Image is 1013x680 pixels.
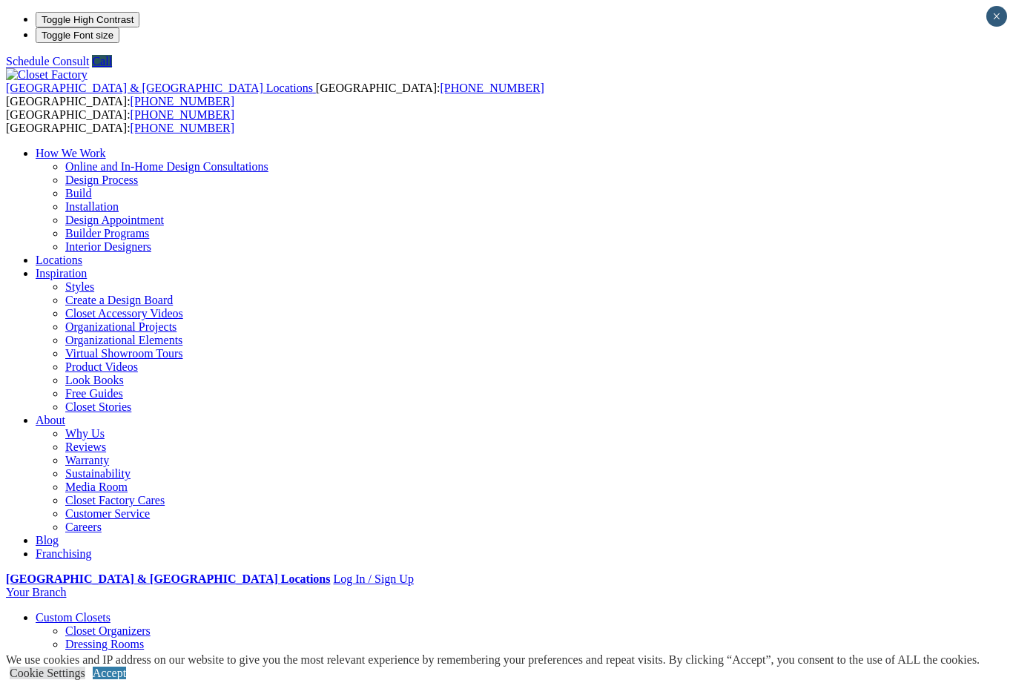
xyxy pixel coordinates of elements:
a: Closet Stories [65,400,131,413]
a: Media Room [65,481,128,493]
a: Styles [65,280,94,293]
a: [GEOGRAPHIC_DATA] & [GEOGRAPHIC_DATA] Locations [6,572,330,585]
a: Look Books [65,374,124,386]
img: Closet Factory [6,68,88,82]
a: [PHONE_NUMBER] [440,82,544,94]
span: Toggle High Contrast [42,14,133,25]
a: Finesse Systems [65,651,143,664]
a: Free Guides [65,387,123,400]
a: Closet Organizers [65,624,151,637]
a: Closet Factory Cares [65,494,165,506]
a: About [36,414,65,426]
a: Build [65,187,92,199]
span: [GEOGRAPHIC_DATA] & [GEOGRAPHIC_DATA] Locations [6,82,313,94]
a: [GEOGRAPHIC_DATA] & [GEOGRAPHIC_DATA] Locations [6,82,316,94]
button: Toggle Font size [36,27,119,43]
a: Product Videos [65,360,138,373]
a: Dressing Rooms [65,638,144,650]
a: Locations [36,254,82,266]
button: Close [986,6,1007,27]
a: Reviews [65,440,106,453]
a: Design Process [65,174,138,186]
a: Closet Accessory Videos [65,307,183,320]
a: How We Work [36,147,106,159]
a: [PHONE_NUMBER] [131,122,234,134]
a: Online and In-Home Design Consultations [65,160,268,173]
a: Franchising [36,547,92,560]
a: Organizational Projects [65,320,176,333]
a: Your Branch [6,586,66,598]
a: Design Appointment [65,214,164,226]
a: Careers [65,521,102,533]
a: Sustainability [65,467,131,480]
a: Log In / Sign Up [333,572,413,585]
a: Call [92,55,112,67]
span: [GEOGRAPHIC_DATA]: [GEOGRAPHIC_DATA]: [6,82,544,108]
span: [GEOGRAPHIC_DATA]: [GEOGRAPHIC_DATA]: [6,108,234,134]
a: Warranty [65,454,109,466]
a: Builder Programs [65,227,149,240]
a: Inspiration [36,267,87,280]
a: Virtual Showroom Tours [65,347,183,360]
a: Accept [93,667,126,679]
a: Custom Closets [36,611,110,624]
a: Organizational Elements [65,334,182,346]
a: Create a Design Board [65,294,173,306]
button: Toggle High Contrast [36,12,139,27]
a: Cookie Settings [10,667,85,679]
a: [PHONE_NUMBER] [131,95,234,108]
a: Schedule Consult [6,55,89,67]
span: Toggle Font size [42,30,113,41]
a: Interior Designers [65,240,151,253]
div: We use cookies and IP address on our website to give you the most relevant experience by remember... [6,653,980,667]
a: Installation [65,200,119,213]
a: [PHONE_NUMBER] [131,108,234,121]
a: Why Us [65,427,105,440]
a: Customer Service [65,507,150,520]
a: Blog [36,534,59,547]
